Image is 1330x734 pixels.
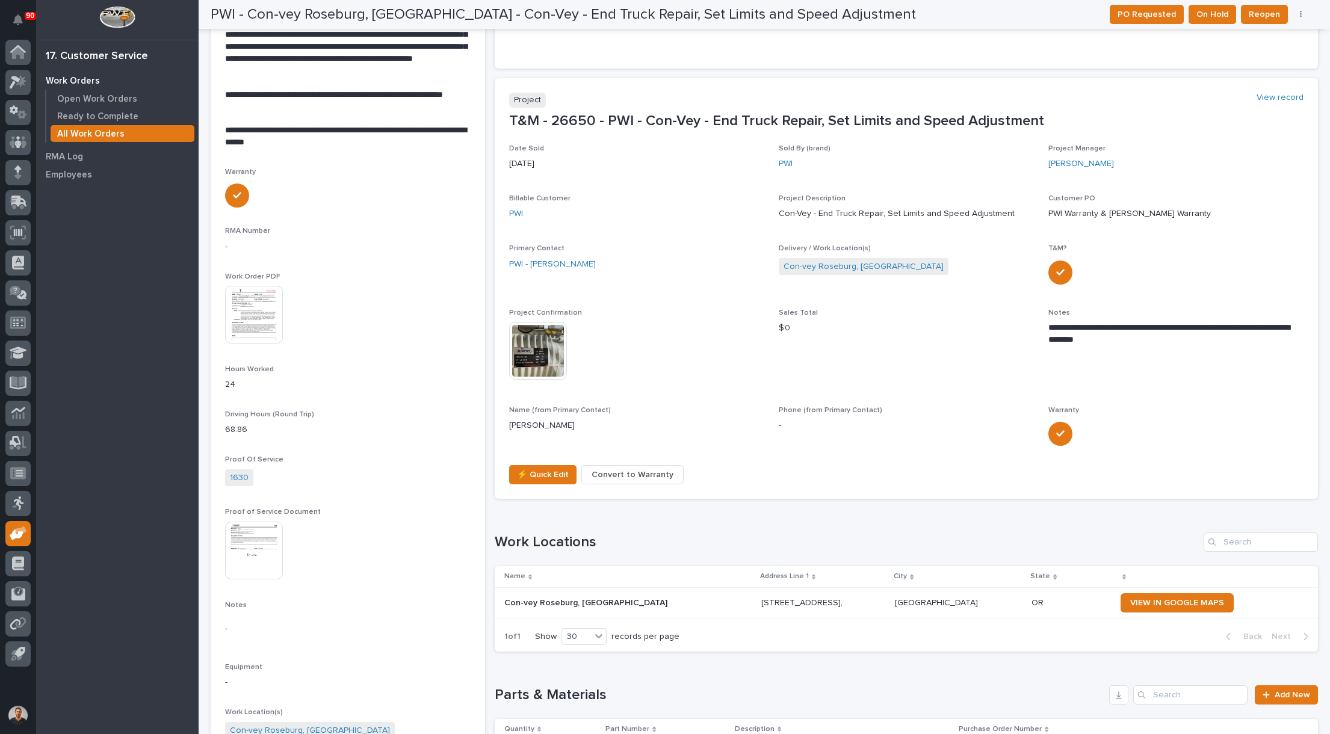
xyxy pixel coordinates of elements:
[1236,631,1262,642] span: Back
[509,419,764,432] p: [PERSON_NAME]
[1275,691,1310,699] span: Add New
[99,6,135,28] img: Workspace Logo
[895,596,980,608] p: [GEOGRAPHIC_DATA]
[495,686,1104,704] h1: Parts & Materials
[504,570,525,583] p: Name
[46,90,199,107] a: Open Work Orders
[225,378,471,391] p: 24
[1048,195,1095,202] span: Customer PO
[509,465,577,484] button: ⚡ Quick Edit
[5,703,31,728] button: users-avatar
[225,508,321,516] span: Proof of Service Document
[509,407,611,414] span: Name (from Primary Contact)
[495,534,1199,551] h1: Work Locations
[1048,407,1079,414] span: Warranty
[509,309,582,316] span: Project Confirmation
[779,309,818,316] span: Sales Total
[779,419,781,432] p: -
[36,165,199,183] a: Employees
[46,170,92,180] p: Employees
[46,50,148,63] div: 17. Customer Service
[760,570,809,583] p: Address Line 1
[1272,631,1298,642] span: Next
[1196,7,1228,22] span: On Hold
[761,596,845,608] p: [STREET_ADDRESS],
[57,111,138,122] p: Ready to Complete
[1032,596,1046,608] p: OR
[230,472,249,484] a: 1630
[1189,5,1236,24] button: On Hold
[894,570,907,583] p: City
[509,245,564,252] span: Primary Contact
[509,258,596,271] a: PWI - [PERSON_NAME]
[779,208,1034,220] p: Con-Vey - End Truck Repair, Set Limits and Speed Adjustment
[57,94,137,105] p: Open Work Orders
[517,467,569,482] span: ⚡ Quick Edit
[225,676,471,689] p: -
[611,632,679,642] p: records per page
[779,145,830,152] span: Sold By (brand)
[1216,631,1267,642] button: Back
[1130,599,1224,607] span: VIEW IN GOOGLE MAPS
[26,11,34,20] p: 90
[592,467,673,482] span: Convert to Warranty
[36,147,199,165] a: RMA Log
[225,709,283,716] span: Work Location(s)
[225,241,471,253] p: -
[1267,631,1318,642] button: Next
[15,14,31,34] div: Notifications90
[1048,158,1114,170] a: [PERSON_NAME]
[1048,245,1067,252] span: T&M?
[5,7,31,32] button: Notifications
[495,622,530,652] p: 1 of 1
[211,6,916,23] h2: PWI - Con-vey Roseburg, [GEOGRAPHIC_DATA] - Con-Vey - End Truck Repair, Set Limits and Speed Adju...
[779,245,871,252] span: Delivery / Work Location(s)
[225,411,314,418] span: Driving Hours (Round Trip)
[509,145,544,152] span: Date Sold
[1249,7,1280,22] span: Reopen
[225,623,471,635] p: -
[1133,685,1248,705] input: Search
[1204,532,1318,552] input: Search
[509,93,546,108] p: Project
[36,72,199,90] a: Work Orders
[1255,685,1318,705] a: Add New
[225,168,256,176] span: Warranty
[225,602,247,609] span: Notes
[495,587,1318,618] tr: Con-vey Roseburg, [GEOGRAPHIC_DATA]Con-vey Roseburg, [GEOGRAPHIC_DATA] [STREET_ADDRESS],[STREET_A...
[1030,570,1050,583] p: State
[46,125,199,142] a: All Work Orders
[225,273,280,280] span: Work Order PDF
[509,208,523,220] a: PWI
[535,632,557,642] p: Show
[225,456,283,463] span: Proof Of Service
[57,129,125,140] p: All Work Orders
[1121,593,1234,612] a: VIEW IN GOOGLE MAPS
[779,195,846,202] span: Project Description
[779,407,882,414] span: Phone (from Primary Contact)
[784,261,944,273] a: Con-vey Roseburg, [GEOGRAPHIC_DATA]
[581,465,684,484] button: Convert to Warranty
[225,227,270,235] span: RMA Number
[46,108,199,125] a: Ready to Complete
[1048,145,1106,152] span: Project Manager
[1048,208,1304,220] p: PWI Warranty & [PERSON_NAME] Warranty
[509,113,1304,130] p: T&M - 26650 - PWI - Con-Vey - End Truck Repair, Set Limits and Speed Adjustment
[509,195,571,202] span: Billable Customer
[504,596,670,608] p: Con-vey Roseburg, [GEOGRAPHIC_DATA]
[1048,309,1070,316] span: Notes
[562,631,591,643] div: 30
[1241,5,1288,24] button: Reopen
[225,664,262,671] span: Equipment
[46,152,83,162] p: RMA Log
[225,366,274,373] span: Hours Worked
[779,158,793,170] a: PWI
[1257,93,1304,103] a: View record
[1118,7,1176,22] span: PO Requested
[1110,5,1184,24] button: PO Requested
[509,158,764,170] p: [DATE]
[46,76,100,87] p: Work Orders
[779,322,1034,335] p: $ 0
